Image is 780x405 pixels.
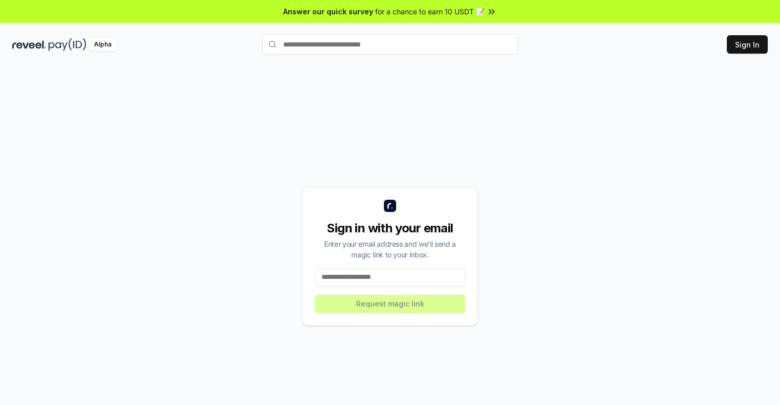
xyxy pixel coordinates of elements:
[315,220,465,236] div: Sign in with your email
[49,38,86,51] img: pay_id
[315,239,465,260] div: Enter your email address and we’ll send a magic link to your inbox.
[727,35,768,54] button: Sign In
[384,200,396,212] img: logo_small
[88,38,117,51] div: Alpha
[12,38,47,51] img: reveel_dark
[375,6,485,17] span: for a chance to earn 10 USDT 📝
[283,6,373,17] span: Answer our quick survey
